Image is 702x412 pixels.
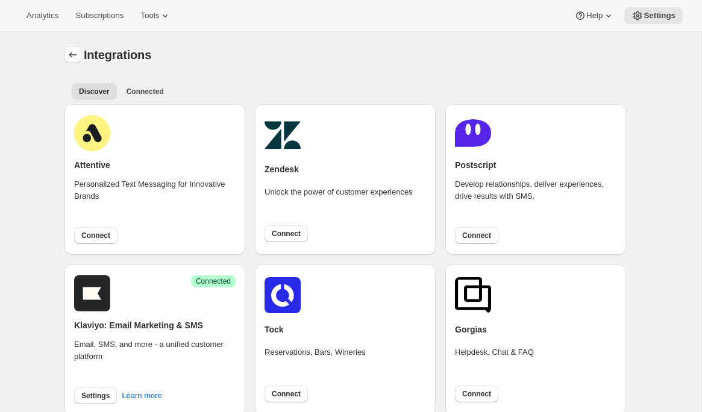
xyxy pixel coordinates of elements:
[265,385,308,402] button: Connect
[455,385,498,402] button: Connect
[196,276,231,286] span: Connected
[265,323,284,336] h2: Tock
[74,115,110,151] img: attentive.png
[68,7,131,24] button: Subscriptions
[265,117,301,153] img: zendesk.png
[455,115,491,151] img: postscript.png
[140,11,159,20] span: Tools
[455,178,616,219] div: Develop relationships, deliver experiences, drive results with SMS.
[265,277,301,313] img: tockicon.png
[79,87,110,96] span: Discover
[74,319,203,331] h2: Klaviyo: Email Marketing & SMS
[272,229,301,239] span: Connect
[455,346,534,375] div: Helpdesk, Chat & FAQ
[127,87,164,96] span: Connected
[462,389,491,399] span: Connect
[19,7,66,24] button: Analytics
[455,159,496,171] h2: Postscript
[74,339,236,379] div: Email, SMS, and more - a unified customer platform
[74,178,236,219] div: Personalized Text Messaging for Innovative Brands
[74,387,117,404] button: Settings
[265,346,366,375] div: Reservations, Bars, Wineries
[133,7,178,24] button: Tools
[72,83,117,100] button: All customers
[567,7,622,24] button: Help
[624,7,683,24] button: Settings
[84,48,151,61] span: Integrations
[27,11,58,20] span: Analytics
[81,231,110,240] span: Connect
[586,11,603,20] span: Help
[462,231,491,240] span: Connect
[265,186,413,215] div: Unlock the power of customer experiences
[64,46,81,63] button: Settings
[74,159,110,171] h2: Attentive
[265,163,299,175] h2: Zendesk
[272,389,301,399] span: Connect
[265,225,308,242] button: Connect
[75,11,124,20] span: Subscriptions
[455,277,491,313] img: gorgias.png
[81,391,110,401] span: Settings
[122,390,161,402] span: Learn more
[455,323,487,336] h2: Gorgias
[114,386,169,405] button: Learn more
[644,11,675,20] span: Settings
[74,227,118,244] button: Connect
[455,227,498,244] button: Connect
